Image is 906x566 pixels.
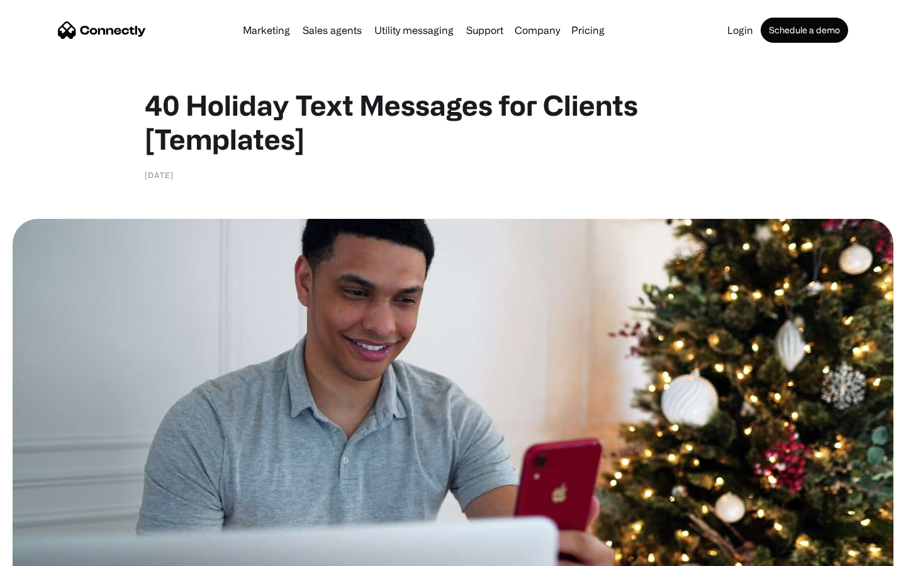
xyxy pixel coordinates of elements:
div: Company [511,21,564,39]
a: Utility messaging [369,25,459,35]
h1: 40 Holiday Text Messages for Clients [Templates] [145,88,761,156]
a: Login [722,25,758,35]
a: Pricing [566,25,610,35]
ul: Language list [25,544,75,562]
div: [DATE] [145,169,174,181]
a: Schedule a demo [761,18,848,43]
div: Company [515,21,560,39]
a: home [58,21,146,40]
a: Support [461,25,508,35]
a: Sales agents [298,25,367,35]
a: Marketing [238,25,295,35]
aside: Language selected: English [13,544,75,562]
